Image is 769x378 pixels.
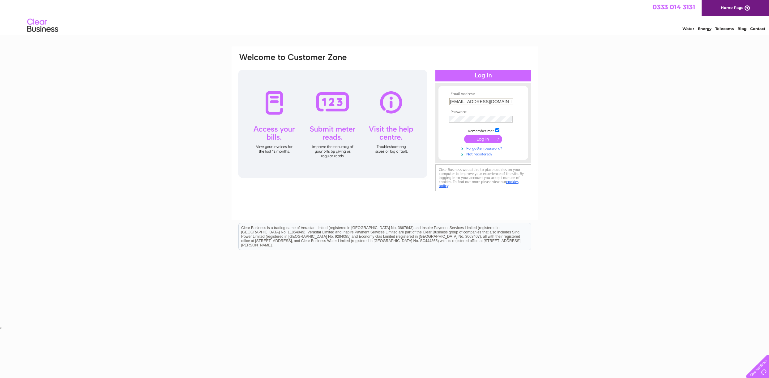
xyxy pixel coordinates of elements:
th: Password: [447,110,519,114]
a: Contact [750,26,765,31]
div: Clear Business would like to place cookies on your computer to improve your experience of the sit... [435,164,531,191]
input: Submit [464,135,502,143]
a: Telecoms [715,26,734,31]
a: cookies policy [439,180,519,188]
th: Email Address: [447,92,519,96]
img: logo.png [27,16,58,35]
div: Clear Business is a trading name of Verastar Limited (registered in [GEOGRAPHIC_DATA] No. 3667643... [239,3,531,30]
td: Remember me? [447,127,519,133]
a: Energy [698,26,711,31]
a: Water [682,26,694,31]
a: Not registered? [449,151,519,157]
a: Forgotten password? [449,145,519,151]
a: Blog [737,26,746,31]
a: 0333 014 3131 [652,3,695,11]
